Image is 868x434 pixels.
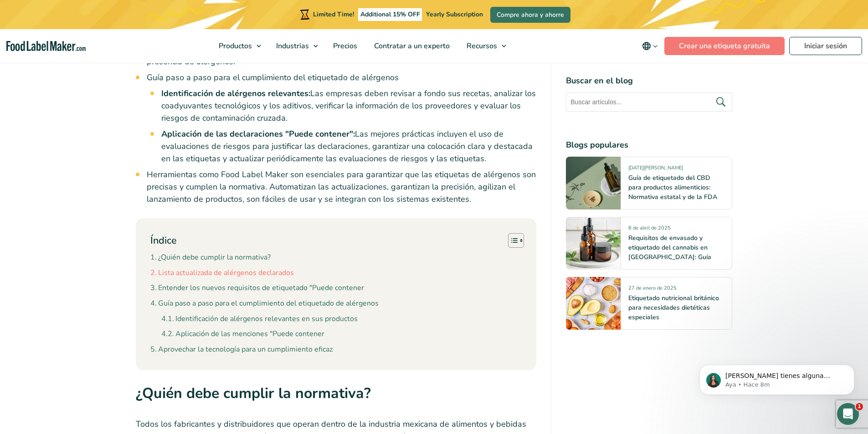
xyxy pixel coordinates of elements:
[628,164,683,175] span: [DATE][PERSON_NAME]
[161,313,358,325] a: Identificación de alérgenos relevantes en sus productos
[330,41,358,51] span: Precios
[150,234,177,248] p: Índice
[664,37,785,55] a: Crear una etiqueta gratuita
[150,267,294,279] a: Lista actualizada de alérgenos declarados
[458,29,511,63] a: Recursos
[566,92,732,112] input: Buscar artículos...
[789,37,862,55] a: Iniciar sesión
[161,87,537,124] li: Las empresas deben revisar a fondo sus recetas, analizar los coadyuvantes tecnológicos y los adit...
[136,383,371,403] strong: ¿Quién debe cumplir la normativa?
[566,75,732,87] h4: Buscar en el blog
[147,168,537,205] li: Herramientas como Food Label Maker son esenciales para garantizar que las etiquetas de alérgenos ...
[490,7,570,23] a: Compre ahora y ahorre
[216,41,253,51] span: Productos
[150,298,379,310] a: Guía paso a paso para el cumplimiento del etiquetado de alérgenos
[273,41,310,51] span: Industrias
[161,328,324,340] a: Aplicación de las menciones "Puede contener
[358,8,422,21] span: Additional 15% OFF
[161,128,355,139] strong: Aplicación de las declaraciones "Puede contener":
[464,41,498,51] span: Recursos
[325,29,364,63] a: Precios
[313,10,354,19] span: Limited Time!
[426,10,483,19] span: Yearly Subscription
[268,29,323,63] a: Industrias
[566,139,732,151] h4: Blogs populares
[501,233,522,248] a: Toggle Table of Content
[161,88,310,99] strong: Identificación de alérgenos relevantes:
[686,346,868,409] iframe: Intercom notifications mensaje
[628,234,711,261] a: Requisitos de envasado y etiquetado del cannabis en [GEOGRAPHIC_DATA]: Guía
[150,344,333,356] a: Aprovechar la tecnología para un cumplimiento eficaz
[150,282,364,294] a: Entender los nuevos requisitos de etiquetado "Puede contener
[211,29,266,63] a: Productos
[628,174,717,201] a: Guía de etiquetado del CBD para productos alimenticios: Normativa estatal y de la FDA
[628,225,671,235] span: 8 de abril de 2025
[856,403,863,410] span: 1
[628,285,677,295] span: 27 de enero de 2025
[837,403,859,425] iframe: Intercom live chat
[161,128,537,165] li: Las mejores prácticas incluyen el uso de evaluaciones de riesgos para justificar las declaracione...
[147,71,537,165] li: Guía paso a paso para el cumplimiento del etiquetado de alérgenos
[150,252,271,264] a: ¿Quién debe cumplir la normativa?
[628,294,719,322] a: Etiquetado nutricional británico para necesidades dietéticas especiales
[366,29,456,63] a: Contratar a un experto
[371,41,451,51] span: Contratar a un experto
